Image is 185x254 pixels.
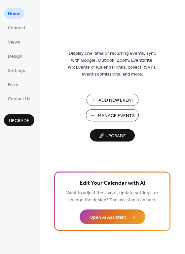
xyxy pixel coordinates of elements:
[8,53,22,60] span: Design
[94,132,131,141] span: 🚀 Upgrade
[8,39,20,46] span: Views
[8,96,30,103] span: Contact Us
[8,25,25,32] span: Connect
[87,94,138,106] button: Add New Event
[98,97,134,104] span: Add New Event
[9,117,29,124] span: Upgrade
[98,112,135,119] span: Manage Events
[68,50,157,78] span: Display one-time or recurring events, sync with Google, Outlook, Zoom, Eventbrite, Wix Events or ...
[4,93,34,104] a: Contact Us
[4,79,22,90] a: Form
[4,50,26,61] a: Design
[86,109,139,121] button: Manage Events
[4,8,24,19] a: Home
[90,129,135,142] button: 🚀 Upgrade
[8,81,18,88] span: Form
[4,114,34,126] button: Upgrade
[4,65,29,76] a: Settings
[66,189,158,205] span: Want to adjust the layout, update settings, or change the design? The assistant can help.
[80,209,145,224] button: Open AI Assistant
[4,36,24,47] a: Views
[80,179,145,188] span: Edit Your Calendar with AI
[4,22,29,33] a: Connect
[90,214,126,221] span: Open AI Assistant
[8,67,25,74] span: Settings
[8,11,20,17] span: Home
